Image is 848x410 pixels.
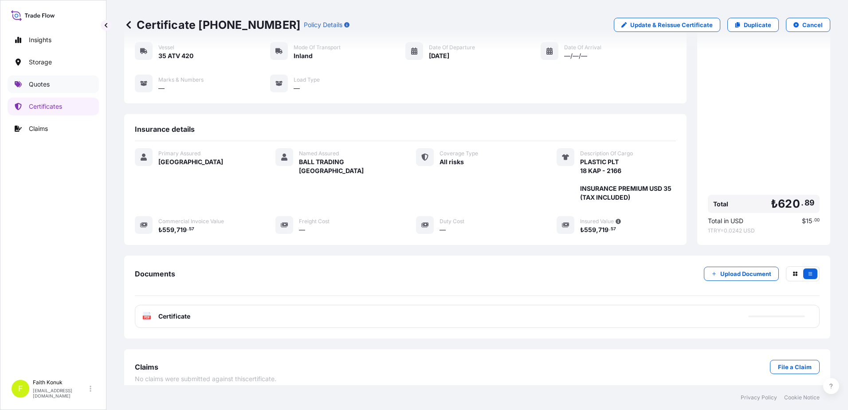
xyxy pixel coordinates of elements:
[744,20,771,29] p: Duplicate
[29,35,51,44] p: Insights
[770,360,820,374] a: File a Claim
[814,219,820,222] span: 00
[778,198,800,209] span: 620
[771,198,778,209] span: ₺
[741,394,777,401] a: Privacy Policy
[806,218,812,224] span: 15
[713,200,728,209] span: Total
[299,150,339,157] span: Named Assured
[802,218,806,224] span: $
[299,218,330,225] span: Freight Cost
[611,228,616,231] span: 57
[158,150,200,157] span: Primary Assured
[580,158,676,202] span: PLASTIC PLT 18 KAP - 2166 INSURANCE PREMIUM USD 35 (TAX INCLUDED)
[29,58,52,67] p: Storage
[29,124,48,133] p: Claims
[8,31,99,49] a: Insights
[564,51,587,60] span: —/—/—
[189,228,194,231] span: 57
[708,217,743,225] span: Total in USD
[778,363,812,371] p: File a Claim
[294,84,300,93] span: —
[29,80,50,89] p: Quotes
[708,227,820,234] span: 1 TRY = 0.0242 USD
[786,18,830,32] button: Cancel
[580,150,633,157] span: Description Of Cargo
[440,225,446,234] span: —
[598,227,609,233] span: 719
[124,18,300,32] p: Certificate [PHONE_NUMBER]
[704,267,779,281] button: Upload Document
[802,20,823,29] p: Cancel
[8,98,99,115] a: Certificates
[162,227,174,233] span: 559
[135,375,276,383] span: No claims were submitted against this certificate .
[158,227,162,233] span: ₺
[584,227,596,233] span: 559
[135,269,175,278] span: Documents
[440,150,478,157] span: Coverage Type
[440,218,464,225] span: Duty Cost
[8,120,99,138] a: Claims
[294,76,320,83] span: Load Type
[299,225,305,234] span: —
[177,227,187,233] span: 719
[727,18,779,32] a: Duplicate
[135,363,158,371] span: Claims
[580,218,614,225] span: Insured Value
[158,158,223,166] span: [GEOGRAPHIC_DATA]
[580,227,584,233] span: ₺
[596,227,598,233] span: ,
[440,158,464,166] span: All risks
[805,200,814,205] span: 89
[614,18,720,32] a: Update & Reissue Certificate
[144,316,150,319] text: PDF
[158,312,190,321] span: Certificate
[158,84,165,93] span: —
[174,227,177,233] span: ,
[29,102,62,111] p: Certificates
[158,218,224,225] span: Commercial Invoice Value
[187,228,188,231] span: .
[294,51,313,60] span: Inland
[135,125,195,134] span: Insurance details
[429,51,449,60] span: [DATE]
[304,20,342,29] p: Policy Details
[8,75,99,93] a: Quotes
[813,219,814,222] span: .
[784,394,820,401] a: Cookie Notice
[158,76,204,83] span: Marks & Numbers
[33,388,88,398] p: [EMAIL_ADDRESS][DOMAIN_NAME]
[158,51,193,60] span: 35 ATV 420
[801,200,804,205] span: .
[609,228,610,231] span: .
[299,158,395,175] span: BALL TRADING [GEOGRAPHIC_DATA]
[33,379,88,386] p: Faith Konuk
[8,53,99,71] a: Storage
[630,20,713,29] p: Update & Reissue Certificate
[18,384,23,393] span: F
[720,269,771,278] p: Upload Document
